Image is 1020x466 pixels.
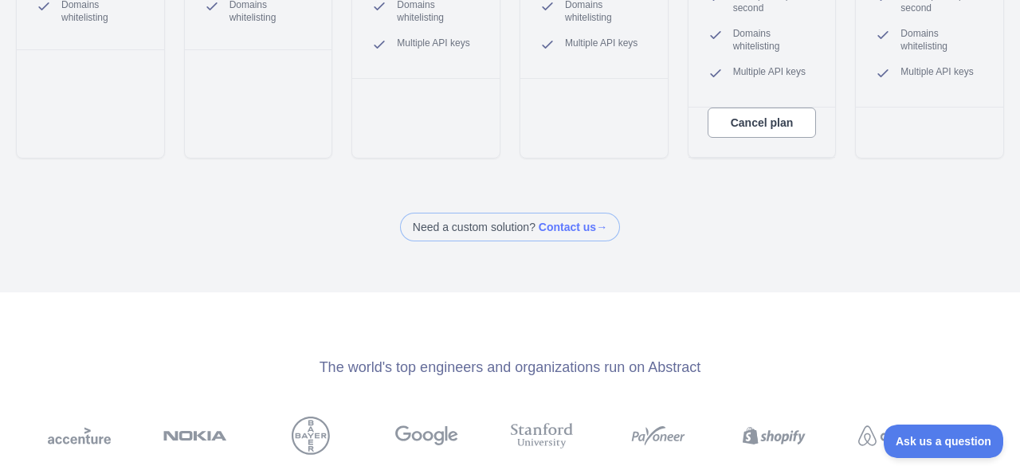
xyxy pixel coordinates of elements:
span: Domains whitelisting [900,27,984,53]
span: Multiple API keys [565,37,637,53]
span: Domains whitelisting [733,27,817,53]
span: Multiple API keys [397,37,469,53]
span: Multiple API keys [900,65,973,81]
span: Multiple API keys [733,65,806,81]
iframe: Toggle Customer Support [884,425,1004,458]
